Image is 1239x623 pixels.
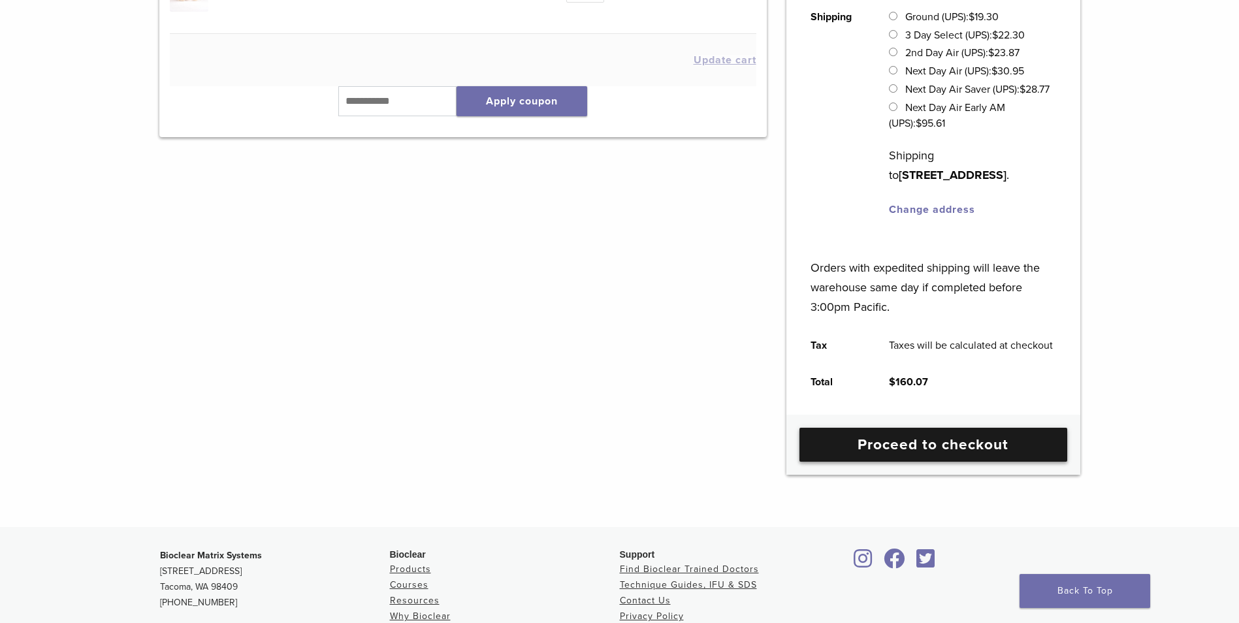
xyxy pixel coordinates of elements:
[889,101,1005,130] label: Next Day Air Early AM (UPS):
[620,549,655,560] span: Support
[799,428,1067,462] a: Proceed to checkout
[991,65,1024,78] bdi: 30.95
[912,556,940,569] a: Bioclear
[905,46,1020,59] label: 2nd Day Air (UPS):
[889,375,895,389] span: $
[811,238,1055,317] p: Orders with expedited shipping will leave the warehouse same day if completed before 3:00pm Pacific.
[620,595,671,606] a: Contact Us
[390,549,426,560] span: Bioclear
[796,327,875,364] th: Tax
[796,364,875,400] th: Total
[905,10,999,24] label: Ground (UPS):
[1020,83,1050,96] bdi: 28.77
[889,203,975,216] a: Change address
[620,611,684,622] a: Privacy Policy
[850,556,877,569] a: Bioclear
[1020,83,1025,96] span: $
[1020,574,1150,608] a: Back To Top
[160,548,390,611] p: [STREET_ADDRESS] Tacoma, WA 98409 [PHONE_NUMBER]
[875,327,1068,364] td: Taxes will be calculated at checkout
[390,579,428,590] a: Courses
[390,564,431,575] a: Products
[905,83,1050,96] label: Next Day Air Saver (UPS):
[880,556,910,569] a: Bioclear
[905,29,1025,42] label: 3 Day Select (UPS):
[916,117,922,130] span: $
[916,117,945,130] bdi: 95.61
[160,550,262,561] strong: Bioclear Matrix Systems
[889,146,1055,185] p: Shipping to .
[969,10,999,24] bdi: 19.30
[889,375,928,389] bdi: 160.07
[390,611,451,622] a: Why Bioclear
[905,65,1024,78] label: Next Day Air (UPS):
[992,29,998,42] span: $
[620,564,759,575] a: Find Bioclear Trained Doctors
[988,46,994,59] span: $
[694,55,756,65] button: Update cart
[899,168,1006,182] strong: [STREET_ADDRESS]
[457,86,587,116] button: Apply coupon
[620,579,757,590] a: Technique Guides, IFU & SDS
[390,595,440,606] a: Resources
[988,46,1020,59] bdi: 23.87
[991,65,997,78] span: $
[969,10,974,24] span: $
[992,29,1025,42] bdi: 22.30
